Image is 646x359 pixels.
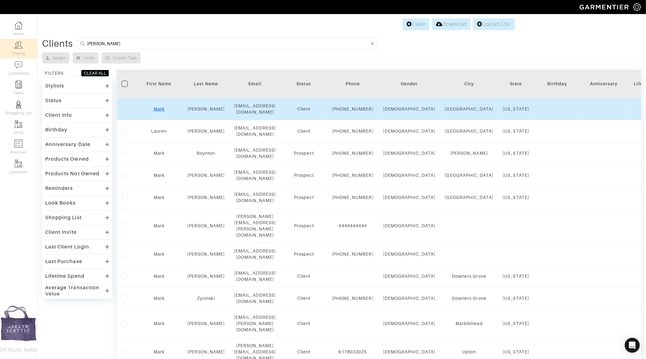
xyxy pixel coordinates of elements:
[15,140,22,148] img: orders-icon-0abe47150d42831381b5fb84f609e132dff9fe21cb692f30cb5eec754e2cba89.png
[45,127,67,133] div: Birthday
[45,112,72,118] div: Client Info
[378,70,440,98] th: Toggle SortBy
[45,185,73,191] div: Reminders
[234,248,276,260] div: [EMAIL_ADDRESS][DOMAIN_NAME]
[280,70,327,98] th: Toggle SortBy
[383,106,436,112] div: [DEMOGRAPHIC_DATA]
[445,349,494,355] div: Upton
[234,81,276,87] div: Email
[633,3,641,11] img: gear-icon-white-bd11855cb880d31180b6d7d6211b90ccbf57a29d726f0c71d8c61bd08dd39cc2.png
[285,251,323,257] div: Prospect
[154,106,165,111] a: Mark
[187,106,225,111] a: [PERSON_NAME]
[383,295,436,301] div: [DEMOGRAPHIC_DATA]
[183,70,230,98] th: Toggle SortBy
[503,349,529,355] div: [US_STATE]
[503,194,529,201] div: [US_STATE]
[136,70,183,98] th: Toggle SortBy
[383,150,436,156] div: [DEMOGRAPHIC_DATA]
[332,81,374,87] div: Phone
[45,273,84,279] div: Lifetime Spend
[45,200,76,206] div: Look Books
[445,194,494,201] div: [GEOGRAPHIC_DATA]
[332,223,374,229] div: 4444444444
[285,128,323,134] div: Client
[234,213,276,238] div: [PERSON_NAME][EMAIL_ADDRESS][PERSON_NAME][DOMAIN_NAME]
[45,97,62,104] div: Status
[234,191,276,204] div: [EMAIL_ADDRESS][DOMAIN_NAME]
[445,320,494,327] div: Marblehead
[285,106,323,112] div: Client
[187,349,225,354] a: [PERSON_NAME]
[45,70,64,76] div: FILTERS
[45,171,99,177] div: Products Not Owned
[503,106,529,112] div: [US_STATE]
[234,314,276,333] div: [EMAIL_ADDRESS][PERSON_NAME][DOMAIN_NAME]
[285,320,323,327] div: Client
[332,172,374,178] div: [PHONE_NUMBER]
[503,273,529,279] div: [US_STATE]
[234,125,276,137] div: [EMAIL_ADDRESS][DOMAIN_NAME]
[15,61,22,69] img: comment-icon-a0a6a9ef722e966f86d9cbdc48e553b5cf19dbc54f86b18d962a5391bc8f6eb6.png
[15,160,22,168] img: garments-icon-b7da505a4dc4fd61783c78ac3ca0ef83fa9d6f193b1c9dc38574b1d14d53ca28.png
[625,338,640,353] div: Open Intercom Messenger
[154,252,165,257] a: Mark
[332,251,374,257] div: [PHONE_NUMBER]
[187,195,225,200] a: [PERSON_NAME]
[285,273,323,279] div: Client
[332,194,374,201] div: [PHONE_NUMBER]
[383,349,436,355] div: [DEMOGRAPHIC_DATA]
[332,106,374,112] div: [PHONE_NUMBER]
[234,270,276,282] div: [EMAIL_ADDRESS][DOMAIN_NAME]
[285,81,323,87] div: Status
[285,194,323,201] div: Prospect
[154,223,165,228] a: Mark
[140,81,178,87] div: First Name
[154,321,165,326] a: Mark
[577,2,633,12] img: garmentier-logo-header-white-b43fb05a5012e4ada735d5af1a66efaba907eab6374d6393d1fbf88cb4ef424d.png
[445,81,494,87] div: City
[285,172,323,178] div: Prospect
[45,156,89,162] div: Products Owned
[154,274,165,279] a: Mark
[332,295,374,301] div: [PHONE_NUMBER]
[503,128,529,134] div: [US_STATE]
[383,194,436,201] div: [DEMOGRAPHIC_DATA]
[234,147,276,159] div: [EMAIL_ADDRESS][DOMAIN_NAME]
[534,70,581,98] th: Toggle SortBy
[383,320,436,327] div: [DEMOGRAPHIC_DATA]
[81,70,109,77] button: CLEAR ALL
[383,223,436,229] div: [DEMOGRAPHIC_DATA]
[383,273,436,279] div: [DEMOGRAPHIC_DATA]
[154,195,165,200] a: Mark
[15,21,22,29] img: dashboard-icon-dbcd8f5a0b271acd01030246c82b418ddd0df26cd7fceb0bd07c9910d44c42f6.png
[154,151,165,156] a: Mark
[538,81,576,87] div: Birthday
[581,70,627,98] th: Toggle SortBy
[445,295,494,301] div: Downers Grove
[154,296,165,301] a: Mark
[234,169,276,182] div: [EMAIL_ADDRESS][DOMAIN_NAME]
[403,18,429,30] a: Client
[432,18,470,30] a: Download
[285,150,323,156] div: Prospect
[187,274,225,279] a: [PERSON_NAME]
[234,292,276,305] div: [EMAIL_ADDRESS][DOMAIN_NAME]
[332,150,374,156] div: [PHONE_NUMBER]
[503,295,529,301] div: [US_STATE]
[503,320,529,327] div: [US_STATE]
[234,103,276,115] div: [EMAIL_ADDRESS][DOMAIN_NAME]
[45,285,105,297] div: Average Transaction Value
[197,151,215,156] a: Boynton
[445,150,494,156] div: [PERSON_NAME]
[445,106,494,112] div: [GEOGRAPHIC_DATA]
[15,120,22,128] img: garments-icon-b7da505a4dc4fd61783c78ac3ca0ef83fa9d6f193b1c9dc38574b1d14d53ca28.png
[445,128,494,134] div: [GEOGRAPHIC_DATA]
[154,349,165,354] a: Mark
[383,172,436,178] div: [DEMOGRAPHIC_DATA]
[187,321,225,326] a: [PERSON_NAME]
[15,101,22,108] img: stylists-icon-eb353228a002819b7ec25b43dbf5f0378dd9e0616d9560372ff212230b889e62.png
[154,173,165,178] a: Mark
[42,40,73,47] div: Clients
[445,273,494,279] div: Downers Grove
